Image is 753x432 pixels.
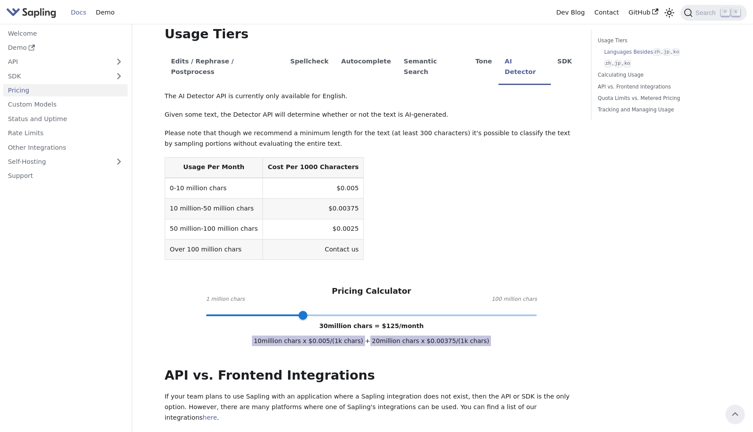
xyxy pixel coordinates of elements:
a: Demo [91,6,119,19]
a: zh,jp,ko [604,59,714,68]
span: Search [693,9,721,16]
button: Search (Command+K) [680,5,746,21]
a: Other Integrations [3,141,128,154]
li: Spellcheck [284,50,335,85]
h2: API vs. Frontend Integrations [165,368,579,384]
th: Usage Per Month [165,157,262,178]
a: Quota Limits vs. Metered Pricing [598,94,717,103]
a: GitHub [624,6,663,19]
td: Contact us [263,239,364,259]
td: 0-10 million chars [165,178,262,199]
code: ko [623,60,631,67]
h3: Pricing Calculator [332,286,411,296]
a: Sapling.ai [6,6,59,19]
span: + [365,337,370,344]
a: API vs. Frontend Integrations [598,83,717,91]
code: ko [672,48,680,56]
span: 1 million chars [206,295,245,304]
td: 10 million-50 million chars [165,199,262,219]
button: Scroll back to top [726,405,745,424]
code: zh [604,60,612,67]
a: here [203,414,217,421]
a: Tracking and Managing Usage [598,106,717,114]
li: Tone [469,50,498,85]
code: jp [663,48,671,56]
a: Support [3,170,128,182]
a: Rate Limits [3,127,128,140]
li: AI Detector [498,50,551,85]
code: zh [653,48,661,56]
a: Languages Besideszh,jp,ko [604,48,714,56]
td: $0.005 [263,178,364,199]
td: Over 100 million chars [165,239,262,259]
button: Switch between dark and light mode (currently light mode) [663,6,676,19]
a: Dev Blog [551,6,589,19]
td: $0.0025 [263,219,364,239]
li: Semantic Search [397,50,469,85]
span: 100 million chars [491,295,537,304]
kbd: K [731,8,740,16]
button: Expand sidebar category 'SDK' [110,70,128,82]
p: Please note that though we recommend a minimum length for the text (at least 300 characters) it's... [165,128,579,149]
a: Welcome [3,27,128,40]
li: SDK [551,50,578,85]
a: Contact [590,6,624,19]
p: If your team plans to use Sapling with an application where a Sapling integration does not exist,... [165,391,579,423]
button: Expand sidebar category 'API' [110,55,128,68]
li: Autocomplete [335,50,397,85]
td: 50 million-100 million chars [165,219,262,239]
kbd: ⌘ [721,8,730,16]
a: Docs [66,6,91,19]
h2: Usage Tiers [165,26,579,42]
img: Sapling.ai [6,6,56,19]
a: Usage Tiers [598,37,717,45]
span: 10 million chars x $ 0.005 /(1k chars) [252,336,365,346]
span: 30 million chars = $ 125 /month [319,322,424,329]
a: Calculating Usage [598,71,717,79]
td: $0.00375 [263,199,364,219]
li: Edits / Rephrase / Postprocess [165,50,284,85]
a: Self-Hosting [3,155,128,168]
th: Cost Per 1000 Characters [263,157,364,178]
p: The AI Detector API is currently only available for English. [165,91,579,102]
p: Given some text, the Detector API will determine whether or not the text is AI-generated. [165,110,579,120]
code: jp [614,60,622,67]
a: API [3,55,110,68]
a: Status and Uptime [3,112,128,125]
a: Demo [3,41,128,54]
a: Pricing [3,84,128,97]
a: Custom Models [3,98,128,111]
a: SDK [3,70,110,82]
span: 20 million chars x $ 0.00375 /(1k chars) [370,336,491,346]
